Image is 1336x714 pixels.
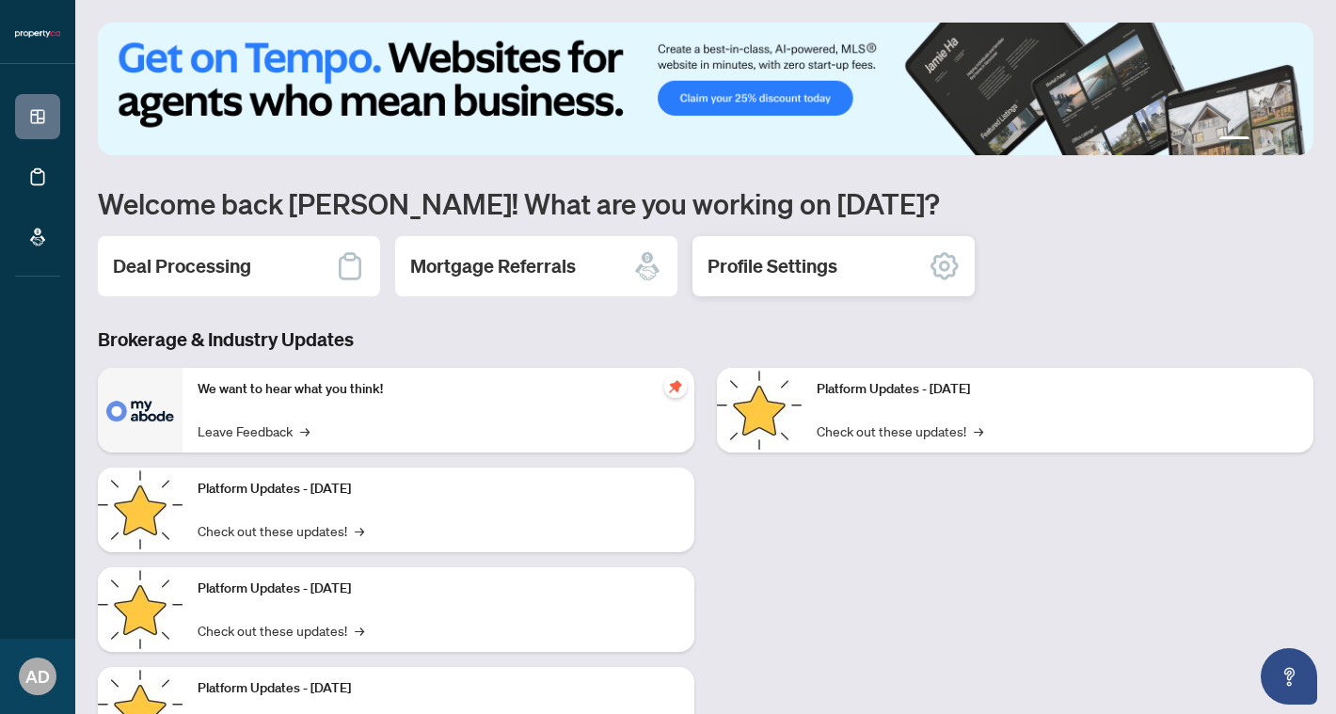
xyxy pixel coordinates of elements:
p: Platform Updates - [DATE] [198,479,679,500]
img: Slide 0 [98,23,1313,155]
img: Platform Updates - July 21, 2025 [98,567,183,652]
p: Platform Updates - [DATE] [198,678,679,699]
button: 1 [1219,136,1249,144]
h2: Profile Settings [708,253,837,279]
h2: Mortgage Referrals [410,253,576,279]
img: logo [15,28,60,40]
p: Platform Updates - [DATE] [817,379,1298,400]
button: 2 [1257,136,1264,144]
span: → [974,420,983,441]
a: Leave Feedback→ [198,420,310,441]
a: Check out these updates!→ [198,520,364,541]
span: AD [25,663,50,690]
h3: Brokerage & Industry Updates [98,326,1313,353]
h1: Welcome back [PERSON_NAME]! What are you working on [DATE]? [98,185,1313,221]
img: We want to hear what you think! [98,368,183,452]
button: 4 [1287,136,1295,144]
button: Open asap [1261,648,1317,705]
span: pushpin [664,375,687,398]
img: Platform Updates - September 16, 2025 [98,468,183,552]
span: → [300,420,310,441]
p: Platform Updates - [DATE] [198,579,679,599]
button: 3 [1272,136,1280,144]
a: Check out these updates!→ [198,620,364,641]
h2: Deal Processing [113,253,251,279]
span: → [355,520,364,541]
span: → [355,620,364,641]
a: Check out these updates!→ [817,420,983,441]
img: Platform Updates - June 23, 2025 [717,368,802,452]
p: We want to hear what you think! [198,379,679,400]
